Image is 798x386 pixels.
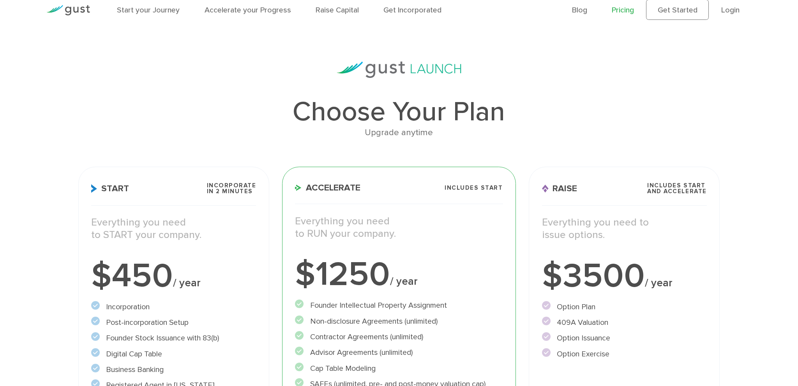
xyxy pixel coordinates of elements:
li: Post-incorporation Setup [91,317,256,328]
li: Founder Stock Issuance with 83(b) [91,332,256,344]
p: Everything you need to RUN your company. [295,215,503,240]
span: Accelerate [295,183,360,192]
p: Everything you need to issue options. [542,216,707,241]
a: Pricing [612,5,634,14]
div: Upgrade anytime [78,125,720,140]
li: Digital Cap Table [91,348,256,360]
span: Raise [542,184,577,193]
img: gust-launch-logos.svg [337,62,461,78]
li: Non-disclosure Agreements (unlimited) [295,315,503,327]
li: Option Exercise [542,348,707,360]
li: Cap Table Modeling [295,363,503,374]
a: Start your Journey [117,5,180,14]
li: Business Banking [91,364,256,375]
li: Advisor Agreements (unlimited) [295,347,503,358]
a: Raise Capital [316,5,359,14]
li: Option Plan [542,301,707,312]
img: Gust Logo [46,5,90,16]
h1: Choose Your Plan [78,99,720,126]
div: $1250 [295,257,503,291]
p: Everything you need to START your company. [91,216,256,241]
img: Raise Icon [542,185,549,193]
li: Contractor Agreements (unlimited) [295,331,503,342]
span: Includes START [445,185,503,191]
div: $450 [91,259,256,293]
img: Accelerate Icon [295,185,302,191]
span: Incorporate in 2 Minutes [207,183,256,195]
li: Incorporation [91,301,256,312]
a: Blog [572,5,587,14]
img: Start Icon X2 [91,184,97,192]
a: Accelerate your Progress [205,5,291,14]
li: Founder Intellectual Property Assignment [295,300,503,311]
div: $3500 [542,259,707,293]
span: Start [91,184,129,193]
span: Includes START and ACCELERATE [647,183,706,195]
span: / year [645,277,673,289]
span: / year [173,277,201,289]
li: Option Issuance [542,332,707,344]
a: Get Incorporated [383,5,441,14]
li: 409A Valuation [542,317,707,328]
a: Login [721,5,740,14]
span: / year [390,275,418,288]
